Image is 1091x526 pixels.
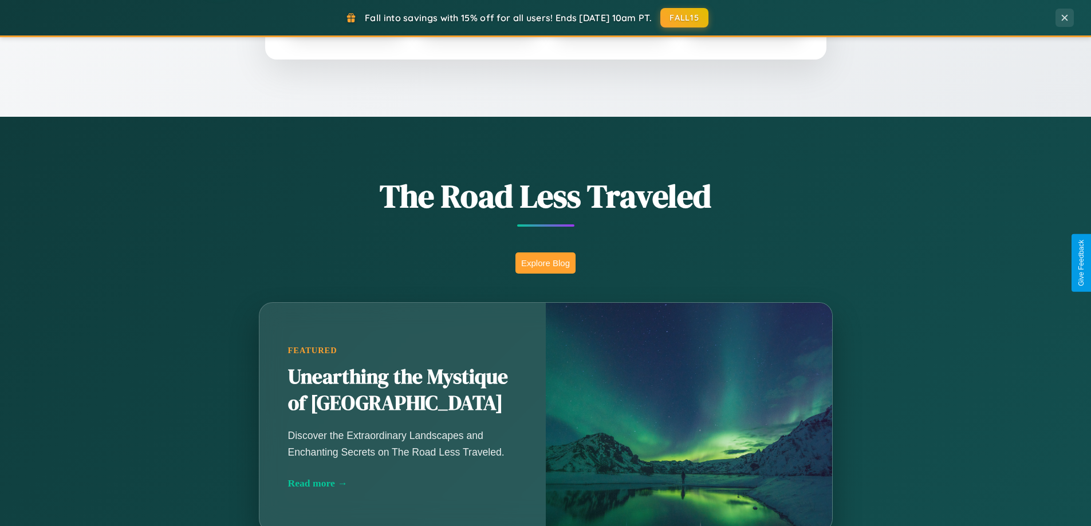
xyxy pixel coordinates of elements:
div: Read more → [288,477,517,489]
h2: Unearthing the Mystique of [GEOGRAPHIC_DATA] [288,364,517,417]
p: Discover the Extraordinary Landscapes and Enchanting Secrets on The Road Less Traveled. [288,428,517,460]
div: Give Feedback [1077,240,1085,286]
div: Featured [288,346,517,355]
button: Explore Blog [515,252,576,274]
h1: The Road Less Traveled [202,174,889,218]
span: Fall into savings with 15% off for all users! Ends [DATE] 10am PT. [365,12,652,23]
button: FALL15 [660,8,708,27]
